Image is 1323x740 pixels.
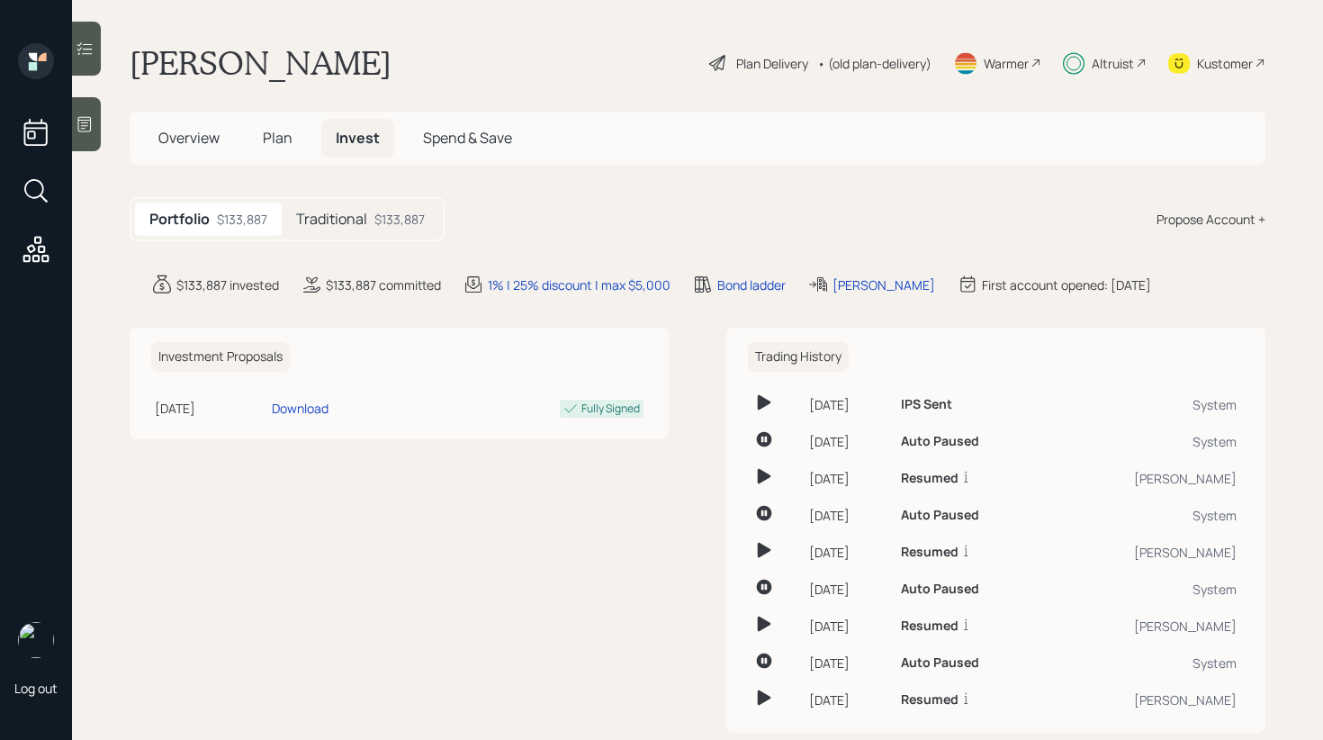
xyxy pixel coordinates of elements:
div: $133,887 [374,210,425,229]
div: [DATE] [809,580,886,599]
div: Kustomer [1197,54,1253,73]
h6: Investment Proposals [151,342,290,372]
div: [PERSON_NAME] [1056,469,1237,488]
div: Fully Signed [581,401,640,417]
div: [DATE] [155,399,265,418]
h6: Resumed [901,471,958,486]
div: [DATE] [809,617,886,636]
span: Overview [158,128,220,148]
div: [PERSON_NAME] [1056,690,1237,709]
div: System [1056,654,1237,672]
h6: Resumed [901,545,958,560]
div: 1% | 25% discount | max $5,000 [488,275,670,294]
div: [PERSON_NAME] [832,275,935,294]
h6: Auto Paused [901,508,979,523]
div: [PERSON_NAME] [1056,617,1237,636]
div: System [1056,506,1237,525]
div: [PERSON_NAME] [1056,543,1237,562]
h6: Auto Paused [901,655,979,671]
div: [DATE] [809,469,886,488]
h6: Auto Paused [901,582,979,597]
h6: Resumed [901,618,958,634]
h6: IPS Sent [901,397,952,412]
div: • (old plan-delivery) [817,54,931,73]
div: [DATE] [809,654,886,672]
div: System [1056,432,1237,451]
div: [DATE] [809,543,886,562]
span: Spend & Save [423,128,512,148]
div: Bond ladder [717,275,786,294]
div: [DATE] [809,432,886,451]
h6: Trading History [748,342,849,372]
h6: Auto Paused [901,434,979,449]
div: Log out [14,680,58,697]
div: [DATE] [809,506,886,525]
div: Propose Account + [1156,210,1265,229]
h5: Traditional [296,211,367,228]
div: First account opened: [DATE] [982,275,1151,294]
h1: [PERSON_NAME] [130,43,391,83]
div: $133,887 [217,210,267,229]
div: Download [272,399,328,418]
h5: Portfolio [149,211,210,228]
div: [DATE] [809,690,886,709]
div: $133,887 committed [326,275,441,294]
span: Invest [336,128,380,148]
span: Plan [263,128,292,148]
div: System [1056,395,1237,414]
div: Warmer [984,54,1029,73]
h6: Resumed [901,692,958,708]
div: $133,887 invested [176,275,279,294]
div: System [1056,580,1237,599]
div: Altruist [1092,54,1134,73]
div: Plan Delivery [736,54,808,73]
img: retirable_logo.png [18,622,54,658]
div: [DATE] [809,395,886,414]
